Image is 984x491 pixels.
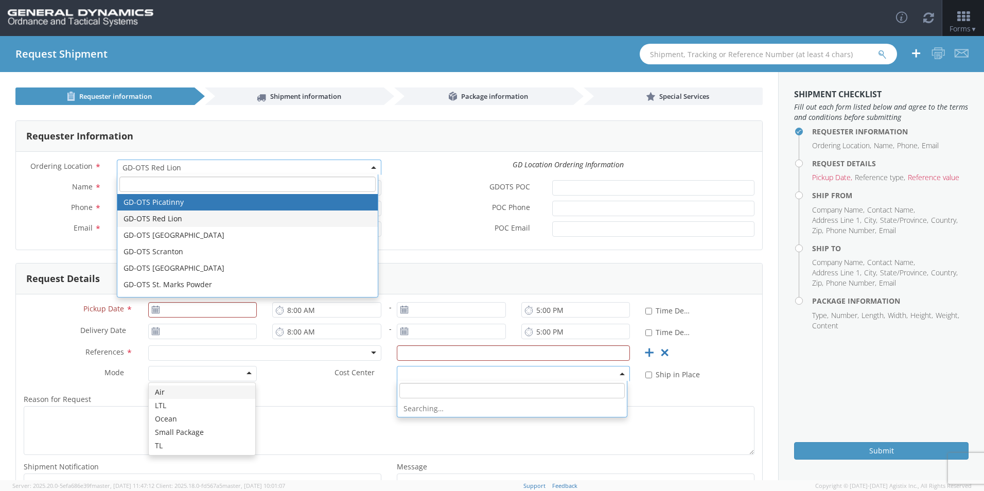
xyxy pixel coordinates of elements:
[812,215,862,225] li: Address Line 1
[645,326,692,338] label: Time Definite
[812,141,871,151] li: Ordering Location
[461,92,528,101] span: Package information
[862,310,885,321] li: Length
[156,482,285,489] span: Client: 2025.18.0-fd567a5
[812,297,969,305] h4: Package Information
[80,325,126,337] span: Delivery Date
[584,87,763,105] a: Special Services
[794,442,969,460] button: Submit
[79,92,152,101] span: Requester information
[394,87,573,105] a: Package information
[815,482,972,490] span: Copyright © [DATE]-[DATE] Agistix Inc., All Rights Reserved
[794,102,969,122] span: Fill out each form listed below and agree to the terms and conditions before submitting
[15,48,108,60] h4: Request Shipment
[71,202,93,212] span: Phone
[117,260,378,276] li: GD-OTS [GEOGRAPHIC_DATA]
[149,426,255,439] div: Small Package
[826,225,876,236] li: Phone Number
[645,372,652,378] input: Ship in Place
[888,310,908,321] li: Width
[880,215,928,225] li: State/Province
[117,160,381,175] span: GD-OTS Red Lion
[950,24,977,33] span: Forms
[874,141,894,151] li: Name
[831,310,859,321] li: Number
[812,205,865,215] li: Company Name
[812,257,865,268] li: Company Name
[26,131,133,142] h3: Requester Information
[489,182,530,194] span: GDOTS POC
[812,160,969,167] h4: Request Details
[640,44,897,64] input: Shipment, Tracking or Reference Number (at least 4 chars)
[117,227,378,243] li: GD-OTS [GEOGRAPHIC_DATA]
[72,182,93,191] span: Name
[523,482,546,489] a: Support
[794,90,969,99] h3: Shipment Checklist
[513,160,624,169] i: GD Location Ordering Information
[495,223,530,235] span: POC Email
[936,310,959,321] li: Weight
[812,268,862,278] li: Address Line 1
[931,215,958,225] li: Country
[879,225,896,236] li: Email
[222,482,285,489] span: master, [DATE] 10:01:07
[117,211,378,227] li: GD-OTS Red Lion
[867,205,915,215] li: Contact Name
[117,293,378,309] li: GD-[GEOGRAPHIC_DATA] (Headquarters)
[552,482,577,489] a: Feedback
[659,92,709,101] span: Special Services
[931,268,958,278] li: Country
[205,87,384,105] a: Shipment information
[492,202,530,214] span: POC Phone
[117,276,378,293] li: GD-OTS St. Marks Powder
[864,215,877,225] li: City
[83,304,124,313] span: Pickup Date
[812,128,969,135] h4: Requester Information
[855,172,905,183] li: Reference type
[30,161,93,171] span: Ordering Location
[880,268,928,278] li: State/Province
[117,194,378,211] li: GD-OTS Picatinny
[15,87,195,105] a: Requester information
[8,9,153,27] img: gd-ots-0c3321f2eb4c994f95cb.png
[149,385,255,399] div: Air
[397,462,427,471] span: Message
[922,141,939,151] li: Email
[879,278,896,288] li: Email
[812,278,823,288] li: Zip
[812,310,829,321] li: Type
[864,268,877,278] li: City
[149,439,255,452] div: TL
[104,367,124,377] span: Mode
[397,400,627,417] li: Searching…
[910,310,933,321] li: Height
[812,172,852,183] li: Pickup Date
[812,321,838,331] li: Content
[92,482,154,489] span: master, [DATE] 11:47:12
[826,278,876,288] li: Phone Number
[149,399,255,412] div: LTL
[645,304,692,316] label: Time Definite
[908,172,959,183] li: Reference value
[812,225,823,236] li: Zip
[270,92,341,101] span: Shipment information
[24,462,99,471] span: Shipment Notification
[12,482,154,489] span: Server: 2025.20.0-5efa686e39f
[867,257,915,268] li: Contact Name
[85,347,124,357] span: References
[117,243,378,260] li: GD-OTS Scranton
[645,329,652,336] input: Time Definite
[24,394,91,404] span: Reason for Request
[149,412,255,426] div: Ocean
[26,274,100,284] h3: Request Details
[645,308,652,314] input: Time Definite
[335,367,375,379] span: Cost Center
[122,163,376,172] span: GD-OTS Red Lion
[812,191,969,199] h4: Ship From
[74,223,93,233] span: Email
[897,141,919,151] li: Phone
[645,368,702,380] label: Ship in Place
[812,244,969,252] h4: Ship To
[971,25,977,33] span: ▼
